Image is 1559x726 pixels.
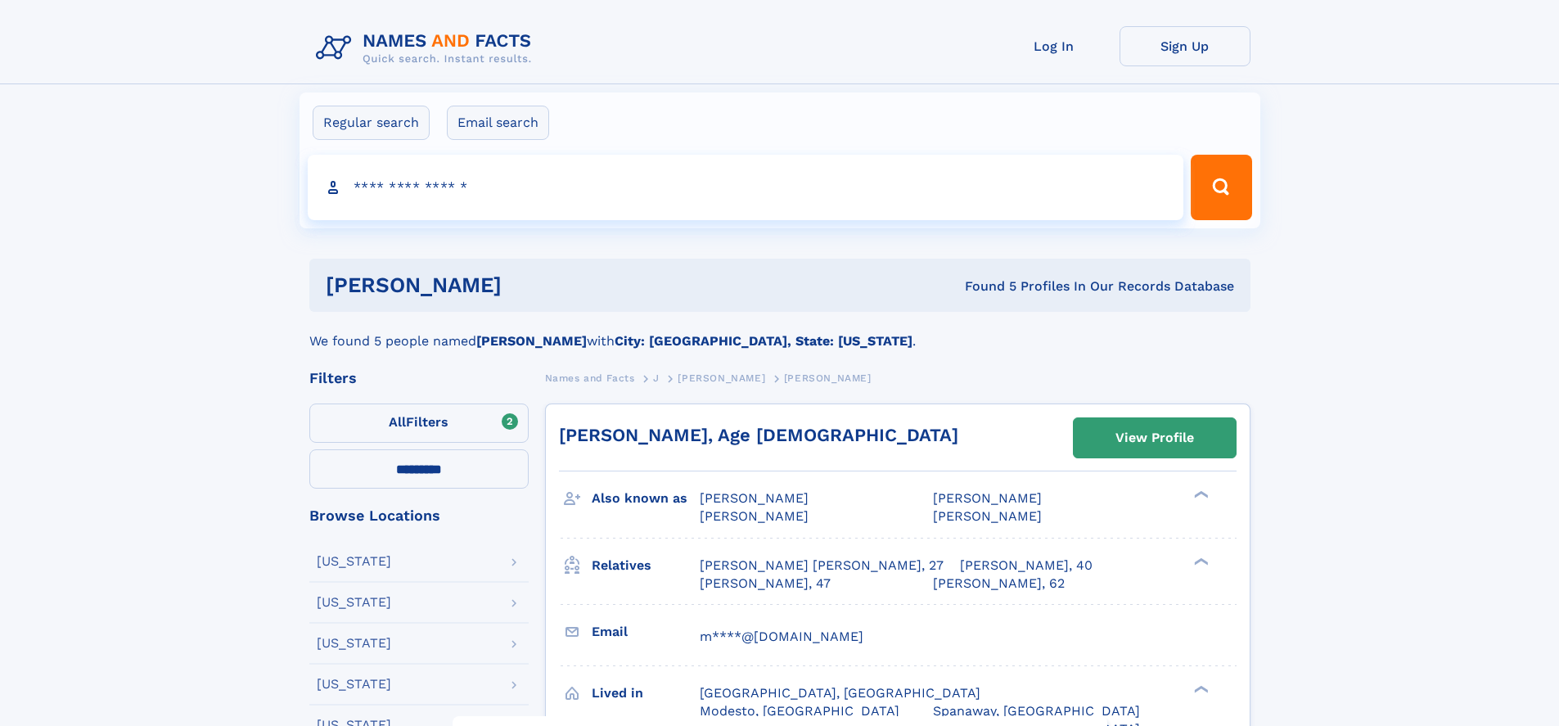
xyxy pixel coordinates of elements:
[933,490,1042,506] span: [PERSON_NAME]
[309,508,529,523] div: Browse Locations
[447,106,549,140] label: Email search
[784,372,872,384] span: [PERSON_NAME]
[317,678,391,691] div: [US_STATE]
[960,557,1093,575] a: [PERSON_NAME], 40
[592,679,700,707] h3: Lived in
[678,368,765,388] a: [PERSON_NAME]
[476,333,587,349] b: [PERSON_NAME]
[309,26,545,70] img: Logo Names and Facts
[1074,418,1236,458] a: View Profile
[700,703,899,719] span: Modesto, [GEOGRAPHIC_DATA]
[308,155,1184,220] input: search input
[653,372,660,384] span: J
[313,106,430,140] label: Regular search
[933,508,1042,524] span: [PERSON_NAME]
[700,557,944,575] a: [PERSON_NAME] [PERSON_NAME], 27
[700,508,809,524] span: [PERSON_NAME]
[545,368,635,388] a: Names and Facts
[317,555,391,568] div: [US_STATE]
[1115,419,1194,457] div: View Profile
[1190,683,1210,694] div: ❯
[592,485,700,512] h3: Also known as
[1190,489,1210,500] div: ❯
[326,275,733,295] h1: [PERSON_NAME]
[389,414,406,430] span: All
[933,703,1140,719] span: Spanaway, [GEOGRAPHIC_DATA]
[317,596,391,609] div: [US_STATE]
[653,368,660,388] a: J
[309,371,529,386] div: Filters
[592,618,700,646] h3: Email
[1191,155,1251,220] button: Search Button
[700,490,809,506] span: [PERSON_NAME]
[615,333,912,349] b: City: [GEOGRAPHIC_DATA], State: [US_STATE]
[317,637,391,650] div: [US_STATE]
[933,575,1065,593] a: [PERSON_NAME], 62
[309,404,529,443] label: Filters
[592,552,700,579] h3: Relatives
[700,685,980,701] span: [GEOGRAPHIC_DATA], [GEOGRAPHIC_DATA]
[989,26,1120,66] a: Log In
[700,575,831,593] a: [PERSON_NAME], 47
[678,372,765,384] span: [PERSON_NAME]
[1120,26,1250,66] a: Sign Up
[309,312,1250,351] div: We found 5 people named with .
[559,425,958,445] a: [PERSON_NAME], Age [DEMOGRAPHIC_DATA]
[733,277,1234,295] div: Found 5 Profiles In Our Records Database
[1190,556,1210,566] div: ❯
